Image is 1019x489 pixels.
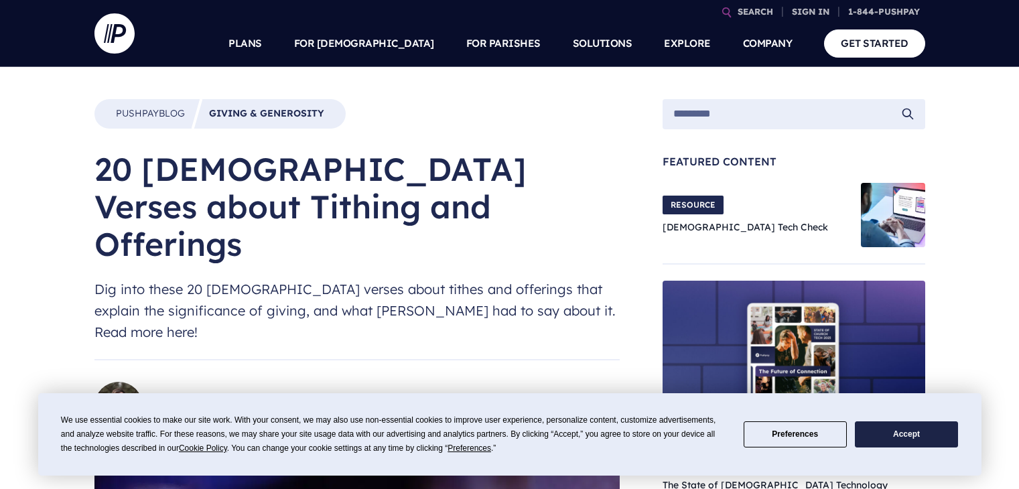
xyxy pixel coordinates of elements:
span: RESOURCE [663,196,724,214]
a: EXPLORE [664,20,711,67]
img: Church Tech Check Blog Hero Image [861,183,925,247]
h1: 20 [DEMOGRAPHIC_DATA] Verses about Tithing and Offerings [94,150,620,263]
div: Cookie Consent Prompt [38,393,981,476]
div: We use essential cookies to make our site work. With your consent, we may also use non-essential ... [61,413,728,456]
button: Accept [855,421,958,447]
span: Featured Content [663,156,925,167]
a: Giving & Generosity [209,107,324,121]
a: FOR [DEMOGRAPHIC_DATA] [294,20,434,67]
a: GET STARTED [824,29,925,57]
a: [PERSON_NAME] [159,390,276,409]
span: Dig into these 20 [DEMOGRAPHIC_DATA] verses about tithes and offerings that explain the significa... [94,279,620,343]
img: David Royall [94,382,143,430]
a: PushpayBlog [116,107,185,121]
a: FOR PARISHES [466,20,541,67]
span: Preferences [448,443,491,453]
a: [DEMOGRAPHIC_DATA] Tech Check [663,221,828,233]
a: PLANS [228,20,262,67]
button: Preferences [744,421,847,447]
a: COMPANY [743,20,793,67]
a: SOLUTIONS [573,20,632,67]
span: Pushpay [116,107,159,119]
span: Cookie Policy [179,443,227,453]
